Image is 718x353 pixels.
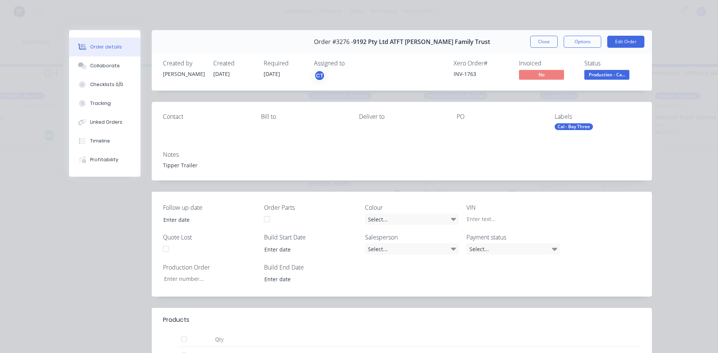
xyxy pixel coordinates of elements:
[454,60,510,67] div: Xero Order #
[163,315,189,324] div: Products
[365,203,459,212] label: Colour
[163,151,641,158] div: Notes
[519,60,575,67] div: Invoiced
[90,156,118,163] div: Profitability
[90,138,110,144] div: Timeline
[314,60,389,67] div: Assigned to
[261,113,347,120] div: Bill to
[365,233,459,242] label: Salesperson
[90,62,120,69] div: Collaborate
[213,60,255,67] div: Created
[163,60,204,67] div: Created by
[264,203,358,212] label: Order Parts
[314,70,325,81] button: CT
[158,273,257,285] input: Enter number...
[584,70,629,79] span: Production - Ca...
[163,263,257,272] label: Production Order
[90,44,122,50] div: Order details
[564,36,601,48] button: Options
[530,36,558,48] button: Close
[259,274,353,285] input: Enter date
[163,233,257,242] label: Quote Lost
[259,244,353,255] input: Enter date
[466,203,560,212] label: VIN
[69,150,140,169] button: Profitability
[454,70,510,78] div: INV-1763
[359,113,445,120] div: Deliver to
[69,38,140,56] button: Order details
[314,38,353,45] span: Order #3276 -
[457,113,543,120] div: PO
[69,75,140,94] button: Checklists 0/0
[197,332,242,347] div: Qty
[607,36,644,48] button: Edit Order
[353,38,490,45] span: 9192 Pty Ltd ATFT [PERSON_NAME] Family Trust
[264,60,305,67] div: Required
[365,243,459,255] div: Select...
[466,233,560,242] label: Payment status
[264,263,358,272] label: Build End Date
[163,70,204,78] div: [PERSON_NAME]
[90,81,123,88] div: Checklists 0/0
[264,233,358,242] label: Build Start Date
[69,94,140,113] button: Tracking
[163,203,257,212] label: Follow up date
[90,100,111,107] div: Tracking
[163,113,249,120] div: Contact
[584,70,629,81] button: Production - Ca...
[69,132,140,150] button: Timeline
[555,113,641,120] div: Labels
[213,70,230,77] span: [DATE]
[163,161,641,169] div: Tipper Trailer
[264,70,280,77] span: [DATE]
[584,60,641,67] div: Status
[555,123,593,130] div: Cal - Bay Three
[365,214,459,225] div: Select...
[158,214,252,225] input: Enter date
[69,56,140,75] button: Collaborate
[69,113,140,132] button: Linked Orders
[519,70,564,79] span: No
[90,119,122,126] div: Linked Orders
[466,243,560,255] div: Select...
